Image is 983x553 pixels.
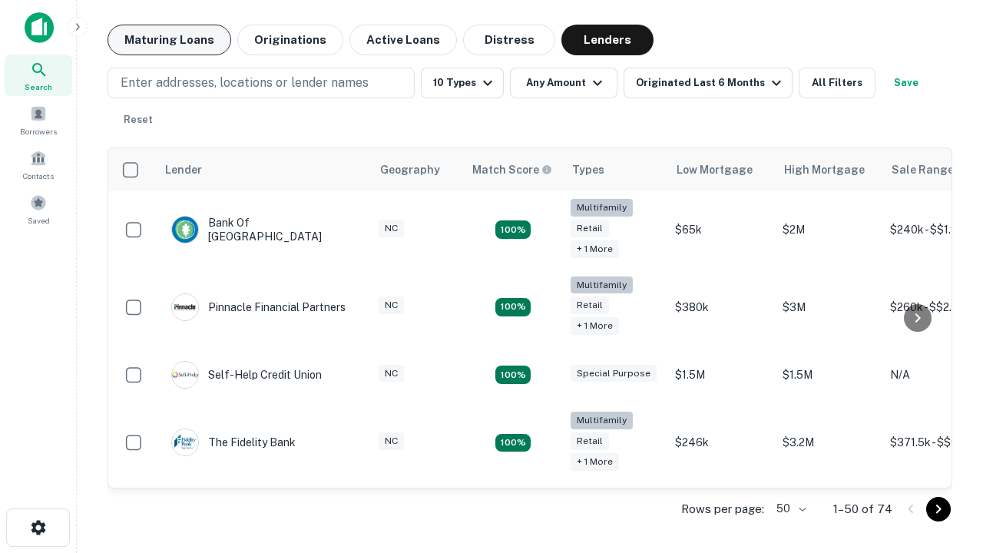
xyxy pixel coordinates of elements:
[624,68,793,98] button: Originated Last 6 Months
[463,25,555,55] button: Distress
[784,161,865,179] div: High Mortgage
[463,148,563,191] th: Capitalize uses an advanced AI algorithm to match your search with the best lender. The match sco...
[571,412,633,429] div: Multifamily
[892,161,954,179] div: Sale Range
[882,68,931,98] button: Save your search to get updates of matches that match your search criteria.
[472,161,549,178] h6: Match Score
[5,144,72,185] a: Contacts
[421,68,504,98] button: 10 Types
[770,498,809,520] div: 50
[906,381,983,455] iframe: Chat Widget
[636,74,786,92] div: Originated Last 6 Months
[5,55,72,96] a: Search
[25,81,52,93] span: Search
[926,497,951,522] button: Go to next page
[172,217,198,243] img: picture
[495,298,531,316] div: Matching Properties: 17, hasApolloMatch: undefined
[571,220,609,237] div: Retail
[5,99,72,141] a: Borrowers
[563,148,667,191] th: Types
[775,404,882,482] td: $3.2M
[571,240,619,258] div: + 1 more
[379,365,404,382] div: NC
[775,346,882,404] td: $1.5M
[172,294,198,320] img: picture
[667,148,775,191] th: Low Mortgage
[561,25,654,55] button: Lenders
[775,148,882,191] th: High Mortgage
[667,404,775,482] td: $246k
[23,170,54,182] span: Contacts
[775,191,882,269] td: $2M
[237,25,343,55] button: Originations
[472,161,552,178] div: Capitalize uses an advanced AI algorithm to match your search with the best lender. The match sco...
[172,429,198,455] img: picture
[571,432,609,450] div: Retail
[108,68,415,98] button: Enter addresses, locations or lender names
[380,161,440,179] div: Geography
[667,346,775,404] td: $1.5M
[571,365,657,382] div: Special Purpose
[495,434,531,452] div: Matching Properties: 10, hasApolloMatch: undefined
[571,296,609,314] div: Retail
[572,161,604,179] div: Types
[171,429,296,456] div: The Fidelity Bank
[349,25,457,55] button: Active Loans
[165,161,202,179] div: Lender
[510,68,617,98] button: Any Amount
[172,362,198,388] img: picture
[108,25,231,55] button: Maturing Loans
[495,220,531,239] div: Matching Properties: 17, hasApolloMatch: undefined
[495,366,531,384] div: Matching Properties: 11, hasApolloMatch: undefined
[571,199,633,217] div: Multifamily
[775,269,882,346] td: $3M
[667,269,775,346] td: $380k
[25,12,54,43] img: capitalize-icon.png
[571,453,619,471] div: + 1 more
[156,148,371,191] th: Lender
[677,161,753,179] div: Low Mortgage
[681,500,764,518] p: Rows per page:
[121,74,369,92] p: Enter addresses, locations or lender names
[571,276,633,294] div: Multifamily
[171,293,346,321] div: Pinnacle Financial Partners
[379,220,404,237] div: NC
[20,125,57,137] span: Borrowers
[667,191,775,269] td: $65k
[28,214,50,227] span: Saved
[171,361,322,389] div: Self-help Credit Union
[799,68,875,98] button: All Filters
[114,104,163,135] button: Reset
[833,500,892,518] p: 1–50 of 74
[371,148,463,191] th: Geography
[379,432,404,450] div: NC
[571,317,619,335] div: + 1 more
[379,296,404,314] div: NC
[5,188,72,230] a: Saved
[171,216,356,243] div: Bank Of [GEOGRAPHIC_DATA]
